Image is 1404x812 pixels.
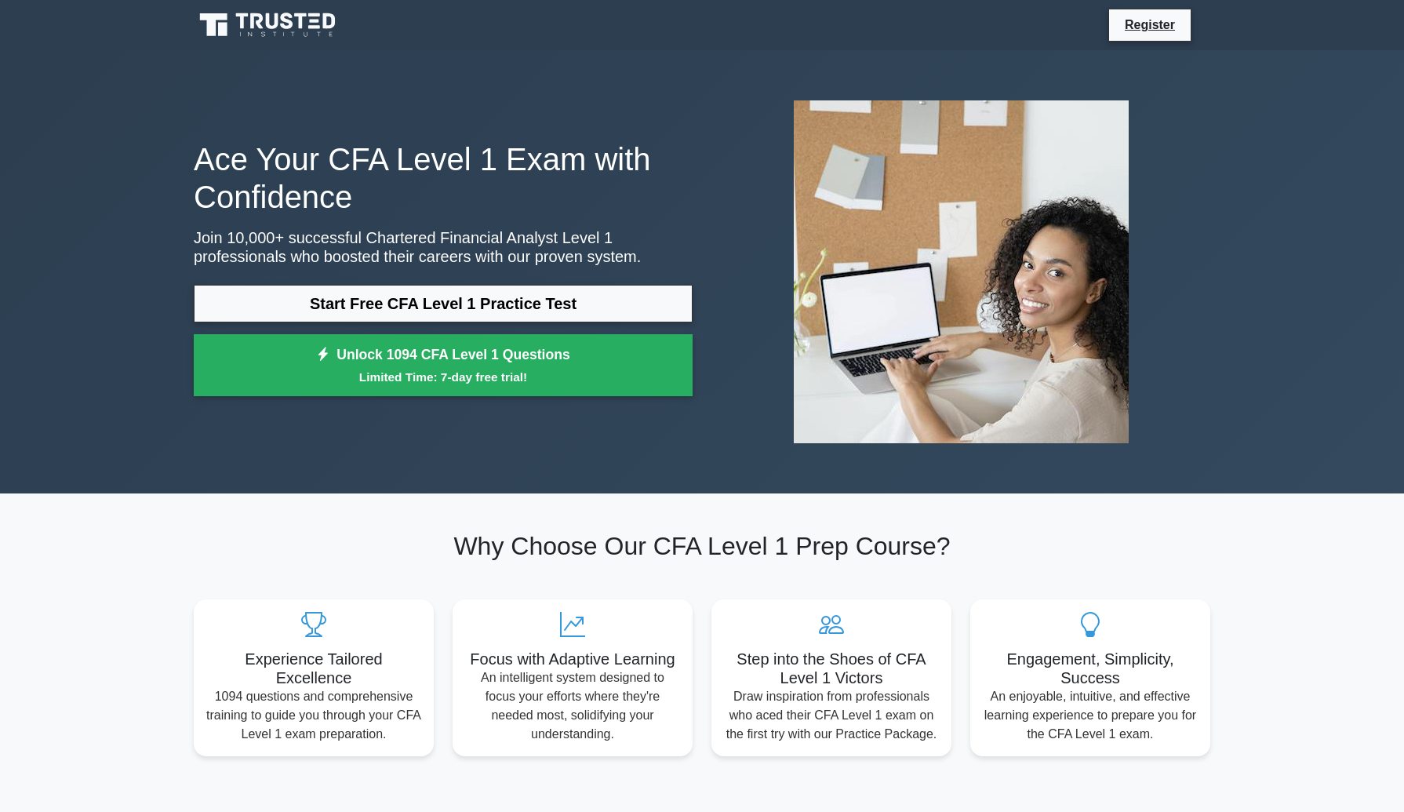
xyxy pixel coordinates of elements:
h1: Ace Your CFA Level 1 Exam with Confidence [194,140,693,216]
a: Register [1115,15,1184,35]
h5: Engagement, Simplicity, Success [983,650,1198,687]
h5: Focus with Adaptive Learning [465,650,680,668]
small: Limited Time: 7-day free trial! [213,368,673,386]
p: An enjoyable, intuitive, and effective learning experience to prepare you for the CFA Level 1 exam. [983,687,1198,744]
a: Start Free CFA Level 1 Practice Test [194,285,693,322]
p: 1094 questions and comprehensive training to guide you through your CFA Level 1 exam preparation. [206,687,421,744]
p: Join 10,000+ successful Chartered Financial Analyst Level 1 professionals who boosted their caree... [194,228,693,266]
p: Draw inspiration from professionals who aced their CFA Level 1 exam on the first try with our Pra... [724,687,939,744]
h5: Step into the Shoes of CFA Level 1 Victors [724,650,939,687]
a: Unlock 1094 CFA Level 1 QuestionsLimited Time: 7-day free trial! [194,334,693,397]
h2: Why Choose Our CFA Level 1 Prep Course? [194,531,1210,561]
p: An intelligent system designed to focus your efforts where they're needed most, solidifying your ... [465,668,680,744]
h5: Experience Tailored Excellence [206,650,421,687]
